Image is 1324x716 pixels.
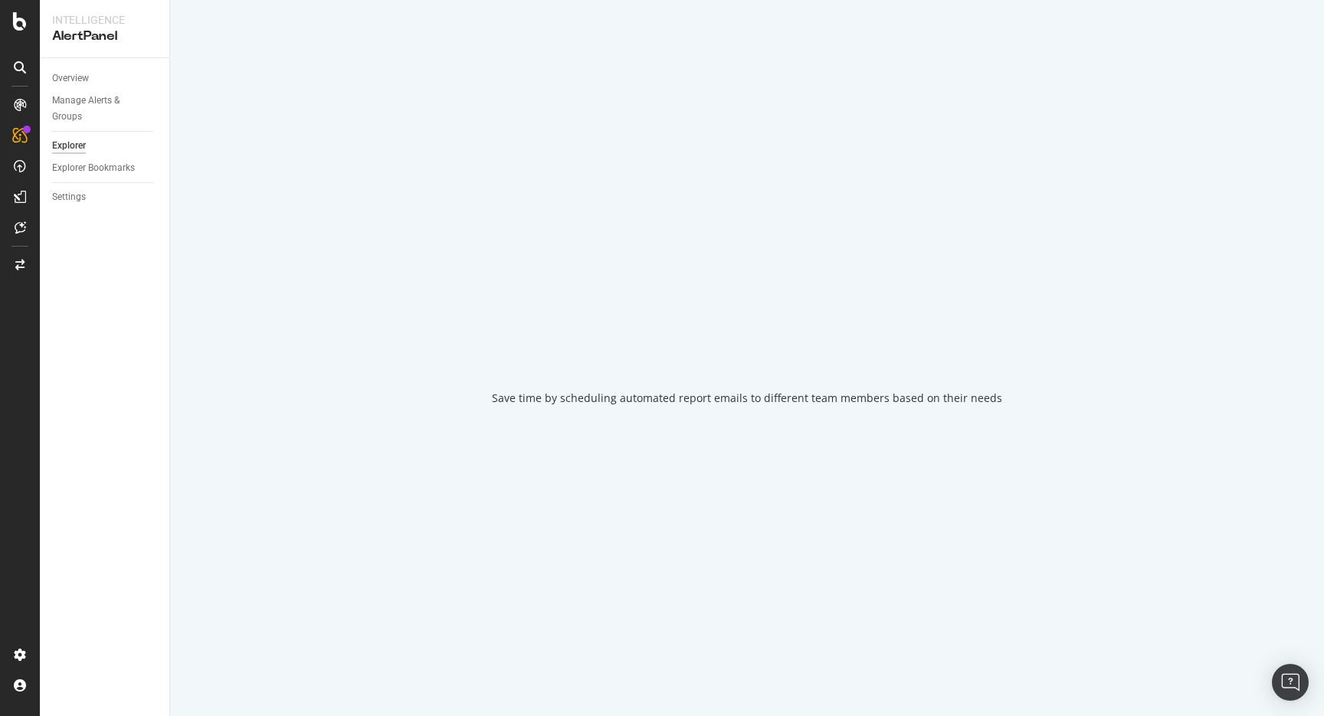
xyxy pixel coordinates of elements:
[1272,664,1309,701] div: Open Intercom Messenger
[52,12,157,28] div: Intelligence
[52,189,86,205] div: Settings
[52,189,159,205] a: Settings
[52,160,135,176] div: Explorer Bookmarks
[52,70,89,87] div: Overview
[52,70,159,87] a: Overview
[52,160,159,176] a: Explorer Bookmarks
[692,311,802,366] div: animation
[52,93,144,125] div: Manage Alerts & Groups
[492,391,1002,406] div: Save time by scheduling automated report emails to different team members based on their needs
[52,93,159,125] a: Manage Alerts & Groups
[52,138,159,154] a: Explorer
[52,28,157,45] div: AlertPanel
[52,138,86,154] div: Explorer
